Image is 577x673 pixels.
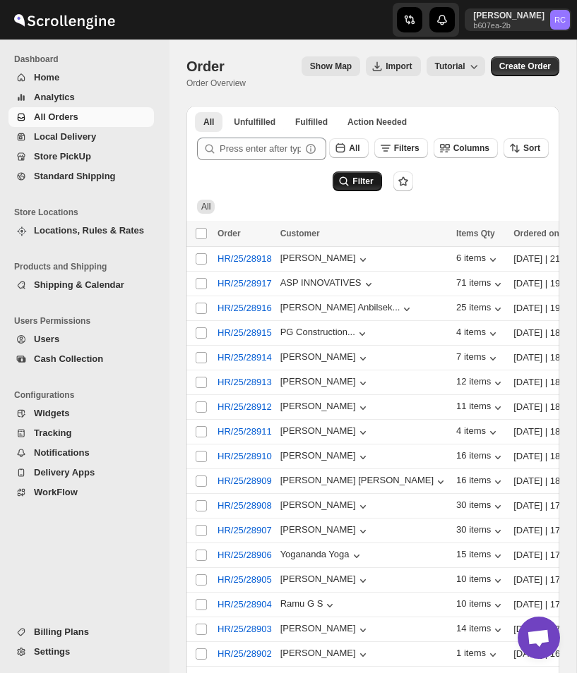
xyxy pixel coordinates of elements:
div: [PERSON_NAME] [280,376,370,390]
div: [DATE] | 18:05 [513,474,573,488]
div: [DATE] | 17:49 [513,523,573,538]
div: [PERSON_NAME] [280,574,370,588]
button: ASP INNOVATIVES [280,277,376,291]
button: 10 items [456,574,505,588]
button: All [195,112,222,132]
button: [PERSON_NAME] [280,623,370,637]
span: HR/25/28909 [218,474,272,488]
div: [PERSON_NAME] [280,425,370,439]
div: [DATE] | 17:31 [513,598,573,612]
button: HR/25/28902 [209,643,280,665]
button: 15 items [456,549,505,563]
span: Store Locations [14,207,160,218]
button: Shipping & Calendar [8,275,154,295]
span: Notifications [34,447,90,458]
button: Filters [374,138,428,158]
span: Configurations [14,389,160,401]
button: Map action label [302,56,360,76]
div: [DATE] | 19:54 [513,277,573,291]
button: HR/25/28906 [209,544,280,566]
button: HR/25/28903 [209,618,280,641]
span: Users Permissions [14,315,160,327]
button: Users [8,329,154,349]
span: WorkFlow [34,487,78,497]
button: [PERSON_NAME] [280,253,370,267]
span: Locations, Rules & Rates [34,225,144,236]
button: HR/25/28915 [209,322,280,344]
button: Analytics [8,87,154,107]
span: Cash Collection [34,353,103,364]
div: [PERSON_NAME] [PERSON_NAME] [280,475,448,489]
div: 11 items [456,401,505,415]
span: All [203,116,214,128]
span: Show Map [310,61,352,72]
div: [DATE] | 18:24 [513,400,573,414]
span: Shipping & Calendar [34,279,124,290]
button: HR/25/28910 [209,445,280,468]
span: HR/25/28916 [218,301,272,315]
text: RC [554,16,566,24]
span: HR/25/28903 [218,622,272,636]
div: [PERSON_NAME] [280,499,370,514]
div: 1 items [456,648,500,662]
span: All Orders [34,111,78,122]
button: Sort [504,138,549,158]
div: [DATE] | 17:52 [513,499,573,513]
span: HR/25/28902 [218,647,272,661]
span: HR/25/28918 [218,252,272,266]
div: 16 items [456,450,505,464]
button: Fulfilled [287,112,336,132]
div: [DATE] | 19:08 [513,301,573,315]
button: 25 items [456,302,505,316]
button: Ramu G S [280,598,338,612]
button: 12 items [456,376,505,390]
button: HR/25/28908 [209,495,280,517]
span: HR/25/28914 [218,351,272,365]
button: 7 items [456,351,500,365]
span: Standard Shipping [34,171,116,181]
button: All Orders [8,107,154,127]
button: HR/25/28904 [209,593,280,616]
button: 16 items [456,475,505,489]
span: Columns [453,143,489,153]
button: HR/25/28905 [209,569,280,591]
span: Items Qty [456,229,495,238]
button: PG Construction... [280,327,369,341]
span: Home [34,72,59,83]
button: Locations, Rules & Rates [8,221,154,241]
button: Yogananda Yoga [280,549,364,563]
button: Unfulfilled [225,112,284,132]
button: [PERSON_NAME] [280,401,370,415]
div: Open chat [518,617,560,659]
span: Billing Plans [34,626,89,637]
div: [DATE] | 17:41 [513,573,573,587]
span: Filters [394,143,420,153]
button: [PERSON_NAME] [280,450,370,464]
span: Sort [523,143,540,153]
span: HR/25/28907 [218,523,272,538]
span: HR/25/28910 [218,449,272,463]
span: Delivery Apps [34,467,95,478]
button: 30 items [456,499,505,514]
span: HR/25/28905 [218,573,272,587]
span: Users [34,334,59,344]
button: Cash Collection [8,349,154,369]
div: 71 items [456,277,505,291]
div: [DATE] | 17:46 [513,548,573,562]
span: HR/25/28912 [218,400,272,414]
button: User menu [465,8,571,31]
span: Create Order [499,61,551,72]
span: HR/25/28913 [218,375,272,389]
button: [PERSON_NAME] [280,351,370,365]
button: Notifications [8,443,154,463]
button: HR/25/28916 [209,297,280,320]
span: HR/25/28917 [218,277,272,291]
